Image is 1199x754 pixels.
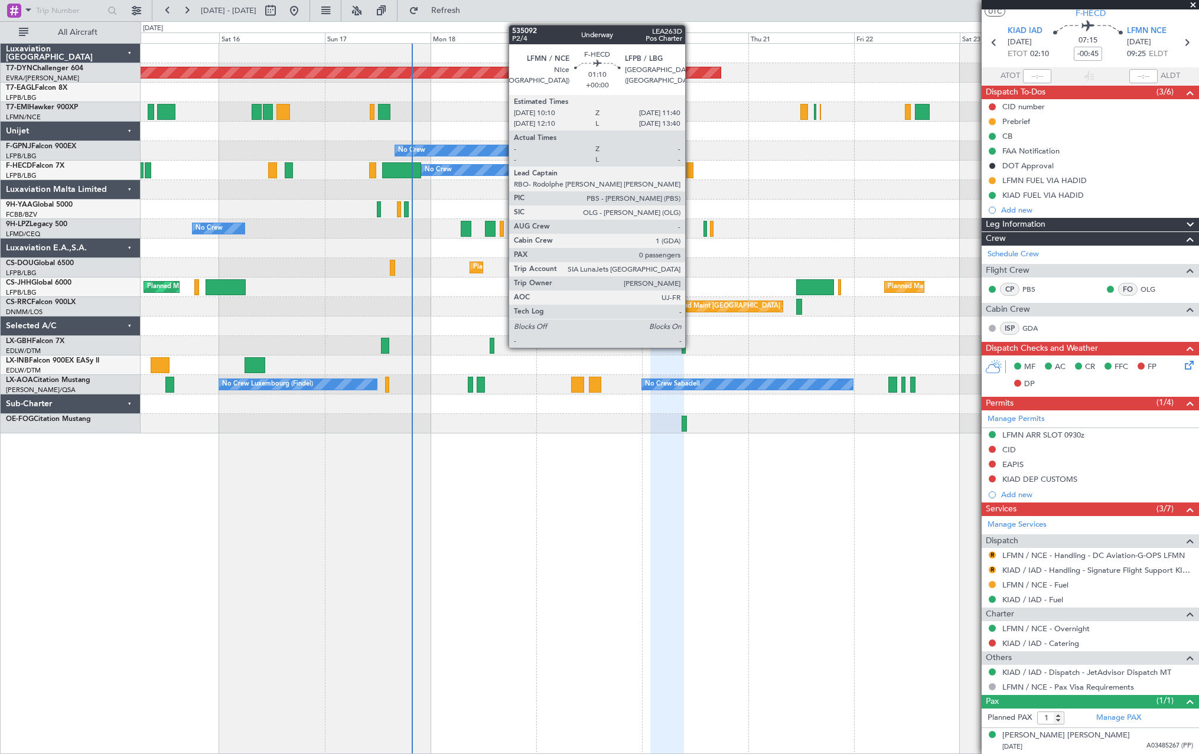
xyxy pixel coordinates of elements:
span: T7-DYN [6,65,32,72]
span: Permits [986,397,1014,410]
span: 9H-YAA [6,201,32,208]
a: 9H-YAAGlobal 5000 [6,201,73,208]
span: CS-JHH [6,279,31,286]
span: F-HECD [1076,7,1106,19]
a: FCBB/BZV [6,210,37,219]
a: DNMM/LOS [6,308,43,316]
span: AC [1055,361,1066,373]
a: CS-JHHGlobal 6000 [6,279,71,286]
div: [PERSON_NAME] [PERSON_NAME] [1002,730,1130,742]
span: Dispatch [986,534,1018,548]
div: DOT Approval [1002,161,1054,171]
div: Planned Maint [GEOGRAPHIC_DATA] ([GEOGRAPHIC_DATA]) [888,278,1074,296]
label: Planned PAX [988,712,1032,724]
span: Others [986,651,1012,665]
div: Sat 23 [960,32,1066,43]
div: Add new [1001,489,1193,500]
a: OE-FOGCitation Mustang [6,416,91,423]
span: CR [1085,361,1095,373]
a: [PERSON_NAME]/QSA [6,386,76,394]
div: Planned Maint [GEOGRAPHIC_DATA] ([GEOGRAPHIC_DATA]) [667,298,853,315]
a: LFMN / NCE - Handling - DC Aviation-G-OPS LFMN [1002,550,1185,560]
span: [DATE] - [DATE] [201,5,256,16]
div: CID [1002,445,1016,455]
div: [DATE] [143,24,163,34]
span: MF [1024,361,1035,373]
a: LX-GBHFalcon 7X [6,338,64,345]
div: Planned Maint [GEOGRAPHIC_DATA] ([GEOGRAPHIC_DATA]) [473,259,659,276]
div: FAA Notification [1002,146,1060,156]
span: T7-EAGL [6,84,35,92]
div: No Crew [398,142,425,159]
span: KIAD IAD [1008,25,1042,37]
span: ATOT [1001,70,1020,82]
span: ELDT [1149,48,1168,60]
a: LX-INBFalcon 900EX EASy II [6,357,99,364]
span: (1/4) [1156,396,1174,409]
a: LFMN / NCE - Overnight [1002,624,1090,634]
a: LFPB/LBG [6,269,37,278]
span: 9H-LPZ [6,221,30,228]
a: LFPB/LBG [6,171,37,180]
div: Add new [1001,205,1193,215]
span: F-HECD [6,162,32,169]
div: Sun 17 [325,32,431,43]
a: T7-DYNChallenger 604 [6,65,83,72]
span: LX-AOA [6,377,33,384]
div: Mon 18 [431,32,536,43]
div: No Crew Luxembourg (Findel) [222,376,313,393]
span: F-GPNJ [6,143,31,150]
div: Sat 16 [219,32,325,43]
a: CS-RRCFalcon 900LX [6,299,76,306]
div: FO [1118,283,1138,296]
span: OE-FOG [6,416,34,423]
span: Services [986,502,1016,516]
a: KIAD / IAD - Catering [1002,638,1079,648]
a: EDLW/DTM [6,366,41,375]
div: No Crew [513,220,540,237]
a: F-HECDFalcon 7X [6,162,64,169]
div: Wed 20 [642,32,748,43]
div: CP [1000,283,1019,296]
a: KIAD / IAD - Fuel [1002,595,1063,605]
a: LFMN/NCE [6,113,41,122]
button: UTC [985,6,1005,17]
div: Fri 22 [854,32,960,43]
span: (3/7) [1156,502,1174,515]
span: ETOT [1008,48,1027,60]
span: [DATE] [1002,742,1022,751]
span: (3/6) [1156,86,1174,98]
div: Planned Maint [GEOGRAPHIC_DATA] ([GEOGRAPHIC_DATA]) [147,278,333,296]
button: R [989,566,996,573]
a: LFPB/LBG [6,93,37,102]
a: KIAD / IAD - Dispatch - JetAdvisor Dispatch MT [1002,667,1171,677]
a: Manage PAX [1096,712,1141,724]
span: All Aircraft [31,28,125,37]
a: LFMN / NCE - Fuel [1002,580,1068,590]
a: LFPB/LBG [6,288,37,297]
div: ISP [1000,322,1019,335]
a: KIAD / IAD - Handling - Signature Flight Support KIAD / IAD [1002,565,1193,575]
span: [DATE] [1127,37,1151,48]
span: 09:25 [1127,48,1146,60]
a: OLG [1141,284,1167,295]
div: No Crew [196,220,223,237]
div: CB [1002,131,1012,141]
span: Charter [986,608,1014,621]
span: 07:15 [1079,35,1097,47]
a: 9H-LPZLegacy 500 [6,221,67,228]
div: LFMN FUEL VIA HADID [1002,175,1087,185]
a: Manage Services [988,519,1047,531]
div: Prebrief [1002,116,1030,126]
div: Tue 19 [536,32,642,43]
span: [DATE] [1008,37,1032,48]
a: GDA [1022,323,1049,334]
span: ALDT [1161,70,1180,82]
span: CS-RRC [6,299,31,306]
span: A03485267 (PP) [1146,741,1193,751]
button: R [989,551,996,559]
span: DP [1024,378,1035,390]
a: T7-EAGLFalcon 8X [6,84,67,92]
div: EAPIS [1002,459,1024,469]
span: Cabin Crew [986,303,1030,316]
